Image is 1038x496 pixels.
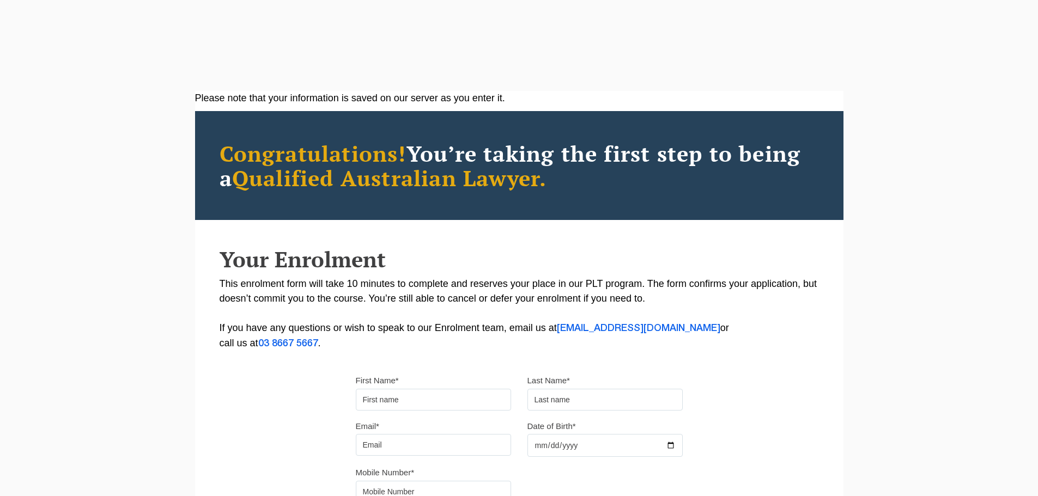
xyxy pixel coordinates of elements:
span: Congratulations! [220,139,406,168]
label: Mobile Number* [356,467,415,478]
p: This enrolment form will take 10 minutes to complete and reserves your place in our PLT program. ... [220,277,819,351]
h2: Your Enrolment [220,247,819,271]
a: 03 8667 5667 [258,339,318,348]
span: Qualified Australian Lawyer. [232,163,547,192]
div: Please note that your information is saved on our server as you enter it. [195,91,843,106]
label: Date of Birth* [527,421,576,432]
input: Last name [527,389,683,411]
a: [EMAIL_ADDRESS][DOMAIN_NAME] [557,324,720,333]
input: First name [356,389,511,411]
label: Email* [356,421,379,432]
label: First Name* [356,375,399,386]
input: Email [356,434,511,456]
label: Last Name* [527,375,570,386]
h2: You’re taking the first step to being a [220,141,819,190]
